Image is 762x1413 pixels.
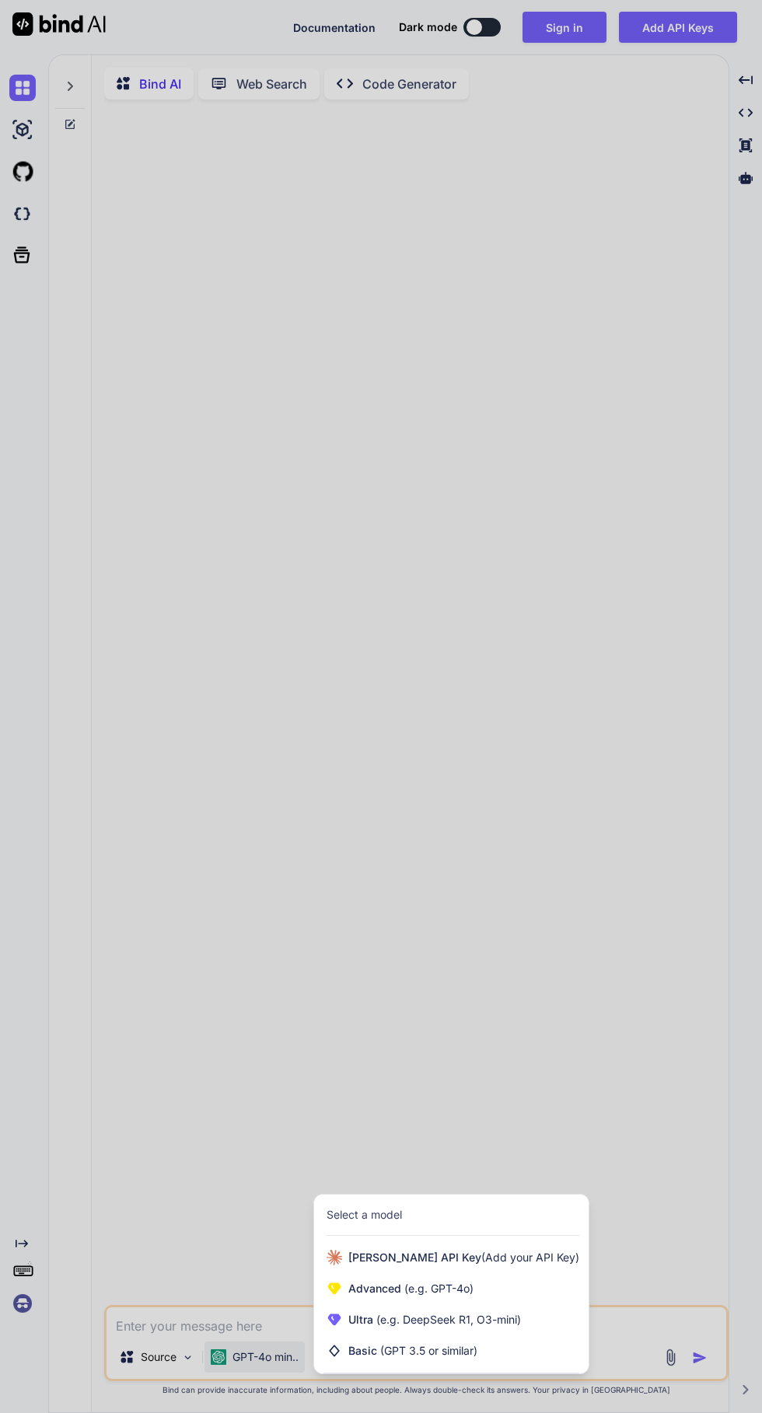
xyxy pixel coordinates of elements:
span: (Add your API Key) [481,1251,579,1264]
span: (e.g. DeepSeek R1, O3-mini) [373,1313,521,1326]
span: Basic [348,1343,477,1359]
span: [PERSON_NAME] API Key [348,1250,579,1265]
span: Advanced [348,1281,474,1296]
div: Select a model [327,1207,402,1223]
span: (e.g. GPT-4o) [401,1282,474,1295]
span: (GPT 3.5 or similar) [380,1344,477,1357]
span: Ultra [348,1312,521,1328]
